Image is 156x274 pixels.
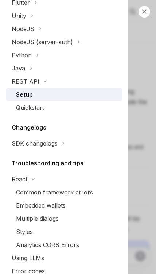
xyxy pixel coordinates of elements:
[6,186,122,199] a: Common framework errors
[12,51,32,59] div: Python
[16,188,93,197] div: Common framework errors
[12,139,58,148] div: SDK changelogs
[12,175,27,184] div: React
[12,159,83,167] h5: Troubleshooting and tips
[16,240,79,249] div: Analytics CORS Errors
[12,254,44,262] div: Using LLMs
[16,103,44,112] div: Quickstart
[12,38,73,46] div: NodeJS (server-auth)
[6,101,122,114] a: Quickstart
[12,64,25,73] div: Java
[16,201,66,210] div: Embedded wallets
[16,90,33,99] div: Setup
[12,77,39,86] div: REST API
[6,88,122,101] a: Setup
[6,199,122,212] a: Embedded wallets
[12,11,26,20] div: Unity
[16,227,33,236] div: Styles
[6,212,122,225] a: Multiple dialogs
[6,238,122,251] a: Analytics CORS Errors
[12,123,46,132] h5: Changelogs
[6,251,122,265] a: Using LLMs
[16,214,59,223] div: Multiple dialogs
[12,24,34,33] div: NodeJS
[6,225,122,238] a: Styles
